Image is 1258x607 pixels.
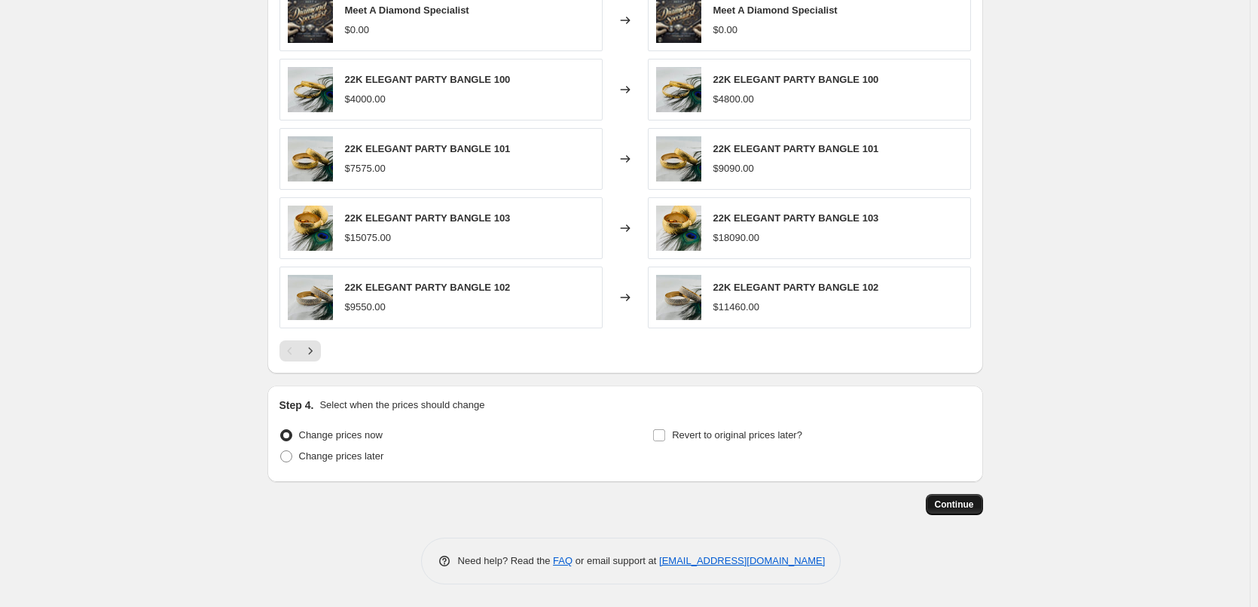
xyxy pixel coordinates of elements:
span: 22K ELEGANT PARTY BANGLE 102 [713,282,879,293]
span: 22K ELEGANT PARTY BANGLE 101 [345,143,511,154]
span: $18090.00 [713,232,759,243]
span: $15075.00 [345,232,391,243]
p: Select when the prices should change [319,398,484,413]
span: Need help? Read the [458,555,554,566]
a: [EMAIL_ADDRESS][DOMAIN_NAME] [659,555,825,566]
span: Change prices now [299,429,383,441]
img: IMG_3492_80x.jpg [656,206,701,251]
span: Meet A Diamond Specialist [345,5,469,16]
nav: Pagination [279,340,321,361]
span: $4000.00 [345,93,386,105]
span: 22K ELEGANT PARTY BANGLE 100 [713,74,879,85]
img: IMG_3505_80x.jpg [288,136,333,181]
img: IMG_3492_80x.jpg [288,206,333,251]
span: $9090.00 [713,163,754,174]
span: 22K ELEGANT PARTY BANGLE 103 [713,212,879,224]
span: $11460.00 [713,301,759,313]
img: IMG_3495_80x.jpg [288,275,333,320]
a: FAQ [553,555,573,566]
span: $7575.00 [345,163,386,174]
span: $4800.00 [713,93,754,105]
span: Change prices later [299,450,384,462]
span: 22K ELEGANT PARTY BANGLE 102 [345,282,511,293]
span: $0.00 [345,24,370,35]
img: IMG_3494_80x.jpg [288,67,333,112]
img: IMG_3494_80x.jpg [656,67,701,112]
img: IMG_3495_80x.jpg [656,275,701,320]
span: or email support at [573,555,659,566]
span: 22K ELEGANT PARTY BANGLE 101 [713,143,879,154]
button: Continue [926,494,983,515]
span: Revert to original prices later? [672,429,802,441]
span: $9550.00 [345,301,386,313]
span: 22K ELEGANT PARTY BANGLE 103 [345,212,511,224]
span: $0.00 [713,24,738,35]
span: Continue [935,499,974,511]
button: Next [300,340,321,361]
span: Meet A Diamond Specialist [713,5,838,16]
h2: Step 4. [279,398,314,413]
img: IMG_3505_80x.jpg [656,136,701,181]
span: 22K ELEGANT PARTY BANGLE 100 [345,74,511,85]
